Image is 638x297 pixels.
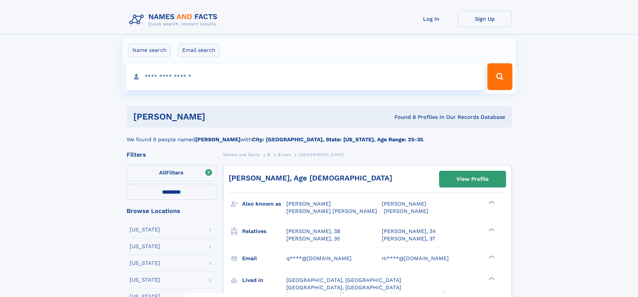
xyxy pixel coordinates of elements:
[286,208,377,214] span: [PERSON_NAME] [PERSON_NAME]
[405,11,458,27] a: Log In
[487,200,495,205] div: ❯
[286,277,401,283] span: [GEOGRAPHIC_DATA], [GEOGRAPHIC_DATA]
[130,261,160,266] div: [US_STATE]
[130,244,160,249] div: [US_STATE]
[127,165,216,181] label: Filters
[382,201,426,207] span: [PERSON_NAME]
[382,228,436,235] a: [PERSON_NAME], 34
[267,152,270,157] span: B
[242,226,286,237] h3: Relatives
[286,235,340,242] a: [PERSON_NAME], 35
[130,227,160,232] div: [US_STATE]
[242,275,286,286] h3: Lived in
[133,113,300,121] h1: [PERSON_NAME]
[487,63,512,90] button: Search Button
[127,11,223,29] img: Logo Names and Facts
[195,136,240,143] b: [PERSON_NAME]
[286,284,401,291] span: [GEOGRAPHIC_DATA], [GEOGRAPHIC_DATA]
[127,128,512,144] div: We found 8 people named with .
[128,43,171,57] label: Name search
[487,227,495,232] div: ❯
[267,150,270,159] a: B
[159,169,166,176] span: All
[456,171,489,187] div: View Profile
[286,228,340,235] a: [PERSON_NAME], 38
[487,276,495,281] div: ❯
[242,253,286,264] h3: Email
[286,201,331,207] span: [PERSON_NAME]
[223,150,260,159] a: Names and Facts
[127,152,216,158] div: Filters
[278,152,291,157] span: Brown
[127,208,216,214] div: Browse Locations
[299,152,344,157] span: [GEOGRAPHIC_DATA]
[126,63,485,90] input: search input
[458,11,512,27] a: Sign Up
[229,174,392,182] a: [PERSON_NAME], Age [DEMOGRAPHIC_DATA]
[252,136,423,143] b: City: [GEOGRAPHIC_DATA], State: [US_STATE], Age Range: 25-35
[487,254,495,259] div: ❯
[384,208,428,214] span: [PERSON_NAME]
[278,150,291,159] a: Brown
[300,114,505,121] div: Found 8 Profiles In Our Records Database
[382,235,435,242] a: [PERSON_NAME], 37
[439,171,506,187] a: View Profile
[178,43,220,57] label: Email search
[130,277,160,283] div: [US_STATE]
[242,198,286,210] h3: Also known as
